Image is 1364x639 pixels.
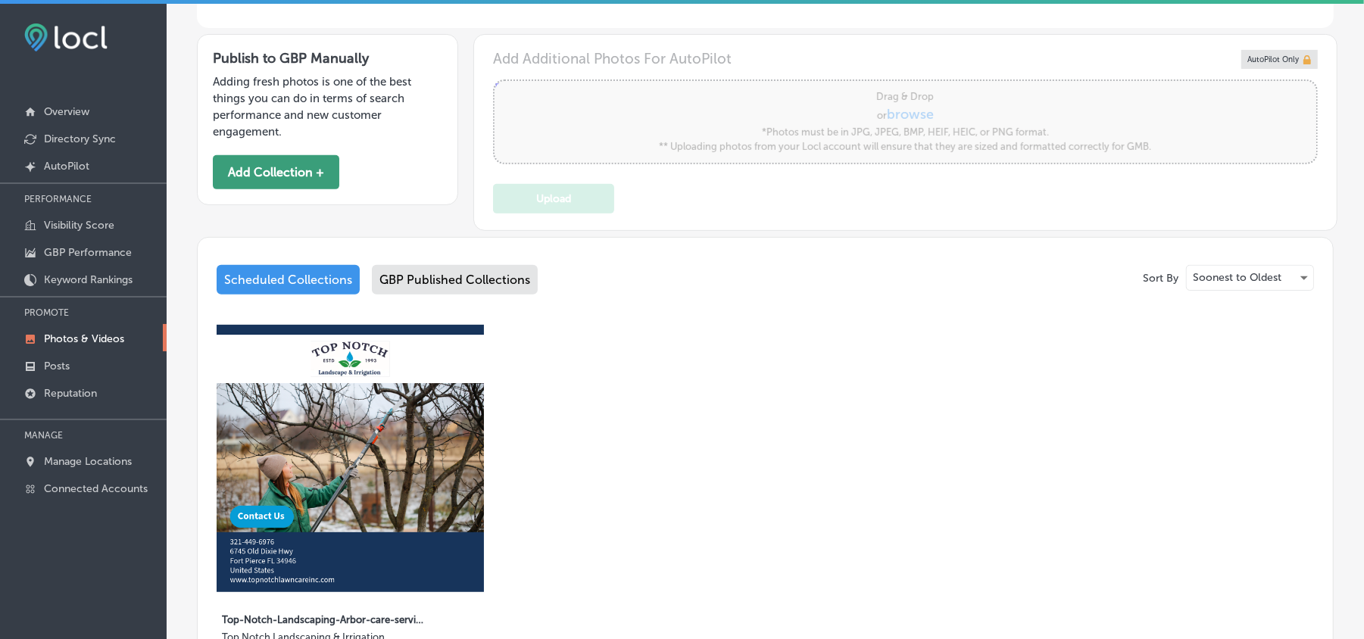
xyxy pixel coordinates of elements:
p: Keyword Rankings [44,273,133,286]
p: AutoPilot [44,160,89,173]
h3: Publish to GBP Manually [213,50,442,67]
p: Posts [44,360,70,372]
div: Scheduled Collections [217,265,360,295]
p: Directory Sync [44,132,116,145]
div: GBP Published Collections [372,265,538,295]
button: Add Collection + [213,155,339,189]
p: GBP Performance [44,246,132,259]
p: Adding fresh photos is one of the best things you can do in terms of search performance and new c... [213,73,442,140]
img: fda3e92497d09a02dc62c9cd864e3231.png [24,23,108,51]
p: Overview [44,105,89,118]
div: Soonest to Oldest [1187,266,1313,290]
p: Visibility Score [44,219,114,232]
img: Collection thumbnail [217,325,484,592]
p: Connected Accounts [44,482,148,495]
p: Photos & Videos [44,332,124,345]
p: Manage Locations [44,455,132,468]
label: Top-Notch-Landscaping-Arbor-care-services [222,605,426,631]
p: Soonest to Oldest [1193,270,1281,285]
p: Sort By [1143,272,1178,285]
p: Reputation [44,387,97,400]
